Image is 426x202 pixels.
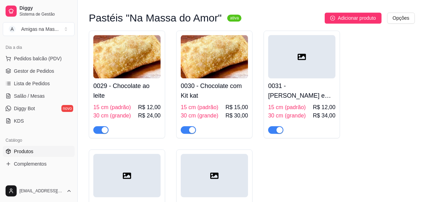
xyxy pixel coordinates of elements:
[93,103,131,112] span: 15 cm (padrão)
[14,148,33,155] span: Produtos
[14,117,24,124] span: KDS
[14,105,35,112] span: Diggy Bot
[181,103,219,112] span: 15 cm (padrão)
[330,16,335,20] span: plus-circle
[313,112,335,120] span: R$ 34,00
[138,103,161,112] span: R$ 12,00
[14,68,54,74] span: Gestor de Pedidos
[338,14,376,22] span: Adicionar produto
[3,90,75,102] a: Salão / Mesas
[313,103,335,112] span: R$ 12,00
[227,15,241,21] sup: ativa
[93,35,161,78] img: product-image
[93,81,161,100] h4: 0029 - Chocolate ao leite
[225,103,248,112] span: R$ 15,00
[3,158,75,169] a: Complementos
[268,103,306,112] span: 15 cm (padrão)
[14,93,45,99] span: Salão / Mesas
[21,26,59,33] div: Amigas na Mas ...
[3,22,75,36] button: Select a team
[14,160,46,167] span: Complementos
[268,112,306,120] span: 30 cm (grande)
[393,14,409,22] span: Opções
[3,65,75,77] a: Gestor de Pedidos
[181,112,219,120] span: 30 cm (grande)
[3,115,75,126] a: KDS
[225,112,248,120] span: R$ 30,00
[268,81,335,100] h4: 0031 - [PERSON_NAME] e [PERSON_NAME]
[19,5,72,11] span: Diggy
[14,80,50,87] span: Lista de Pedidos
[3,42,75,53] div: Dia a dia
[181,81,248,100] h4: 0030 - Chocolate com Kit kat
[14,55,62,62] span: Pedidos balcão (PDV)
[181,35,248,78] img: product-image
[3,78,75,89] a: Lista de Pedidos
[89,14,222,22] h3: Pastéis "Na Massa do Amor"
[93,112,131,120] span: 30 cm (grande)
[3,103,75,114] a: Diggy Botnovo
[138,112,161,120] span: R$ 24,00
[3,3,75,19] a: DiggySistema de Gestão
[325,12,382,24] button: Adicionar produto
[3,183,75,199] button: [EMAIL_ADDRESS][DOMAIN_NAME]
[387,12,415,24] button: Opções
[3,53,75,64] button: Pedidos balcão (PDV)
[3,135,75,146] div: Catálogo
[3,146,75,157] a: Produtos
[9,26,16,33] span: A
[19,11,72,17] span: Sistema de Gestão
[19,188,63,194] span: [EMAIL_ADDRESS][DOMAIN_NAME]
